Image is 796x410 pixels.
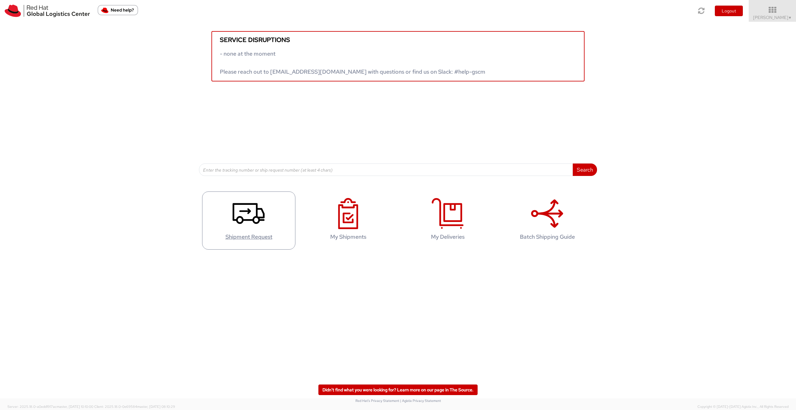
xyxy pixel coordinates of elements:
[697,404,789,409] span: Copyright © [DATE]-[DATE] Agistix Inc., All Rights Reserved
[57,404,93,409] span: master, [DATE] 10:10:00
[211,31,585,81] a: Service disruptions - none at the moment Please reach out to [EMAIL_ADDRESS][DOMAIN_NAME] with qu...
[318,385,478,395] a: Didn't find what you were looking for? Learn more on our page in The Source.
[573,164,597,176] button: Search
[220,50,485,75] span: - none at the moment Please reach out to [EMAIL_ADDRESS][DOMAIN_NAME] with questions or find us o...
[788,15,792,20] span: ▼
[355,398,399,403] a: Red Hat's Privacy Statement
[507,234,587,240] h4: Batch Shipping Guide
[98,5,138,15] button: Need help?
[401,191,494,250] a: My Deliveries
[302,191,395,250] a: My Shipments
[137,404,175,409] span: master, [DATE] 08:10:29
[5,5,90,17] img: rh-logistics-00dfa346123c4ec078e1.svg
[7,404,93,409] span: Server: 2025.18.0-a0edd1917ac
[209,234,289,240] h4: Shipment Request
[94,404,175,409] span: Client: 2025.18.0-0e69584
[715,6,743,16] button: Logout
[408,234,488,240] h4: My Deliveries
[400,398,441,403] a: | Agistix Privacy Statement
[501,191,594,250] a: Batch Shipping Guide
[308,234,388,240] h4: My Shipments
[220,36,576,43] h5: Service disruptions
[753,15,792,20] span: [PERSON_NAME]
[199,164,573,176] input: Enter the tracking number or ship request number (at least 4 chars)
[202,191,295,250] a: Shipment Request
